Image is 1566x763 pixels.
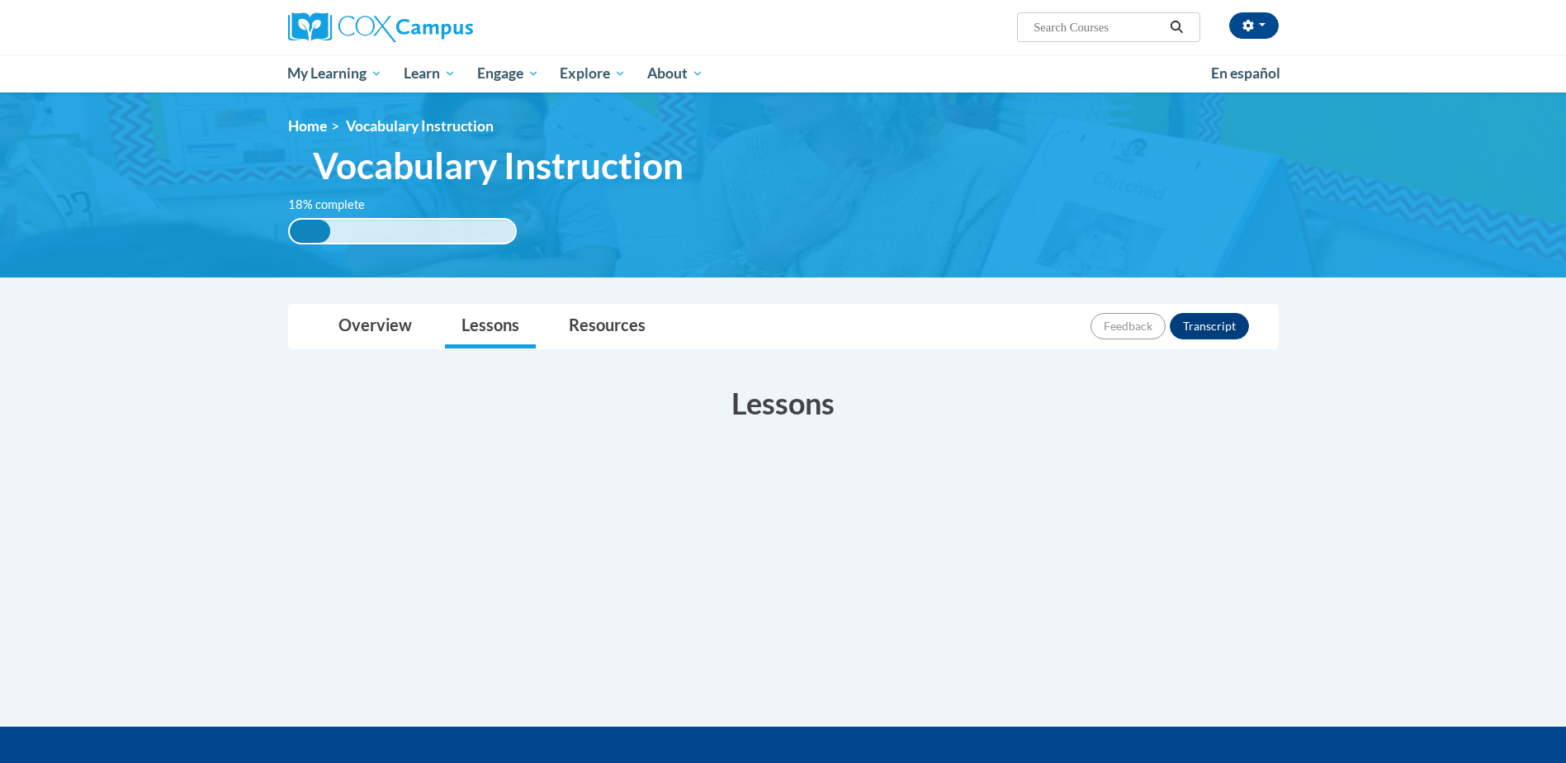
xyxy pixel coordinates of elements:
img: Cox Campus [288,12,473,42]
a: Cox Campus [288,12,602,42]
span: About [647,64,703,83]
h3: Lessons [288,382,1279,424]
button: Account Settings [1229,12,1279,39]
a: Learn [393,54,466,92]
span: Vocabulary Instruction [346,117,494,135]
a: En español [1200,56,1291,91]
a: Engage [466,54,550,92]
a: Explore [549,54,636,92]
button: Search [1164,17,1189,37]
button: Feedback [1091,313,1166,339]
span: Learn [404,64,456,83]
div: 18% complete [290,220,330,243]
input: Search Courses [1032,17,1164,37]
span: En español [1211,64,1280,82]
a: My Learning [277,54,394,92]
a: Overview [322,305,428,348]
span: Engage [477,64,539,83]
span: My Learning [287,64,382,83]
button: Transcript [1170,313,1249,339]
label: 18% complete [288,196,383,214]
span: Vocabulary Instruction [313,144,684,187]
a: Home [288,117,327,135]
a: Lessons [445,305,536,348]
div: Main menu [263,54,1303,92]
a: Resources [552,305,662,348]
span: Explore [560,64,626,83]
a: About [636,54,714,92]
